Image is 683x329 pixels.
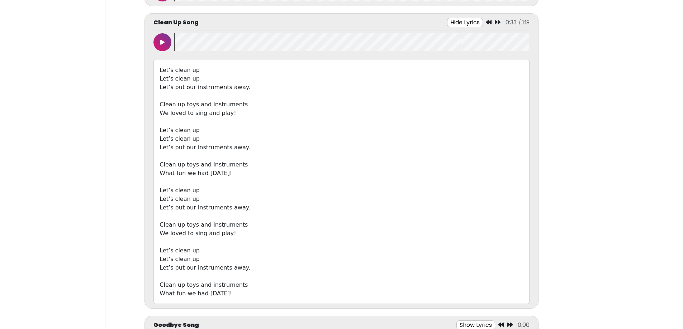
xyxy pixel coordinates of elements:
[518,321,530,329] span: 0.00
[506,18,517,26] span: 0:33
[153,60,529,304] div: Let’s clean up Let’s clean up Let’s put our instruments away. Clean up toys and instruments We lo...
[518,19,530,26] span: / 1:18
[153,18,199,27] p: Clean Up Song
[447,18,483,27] button: Hide Lyrics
